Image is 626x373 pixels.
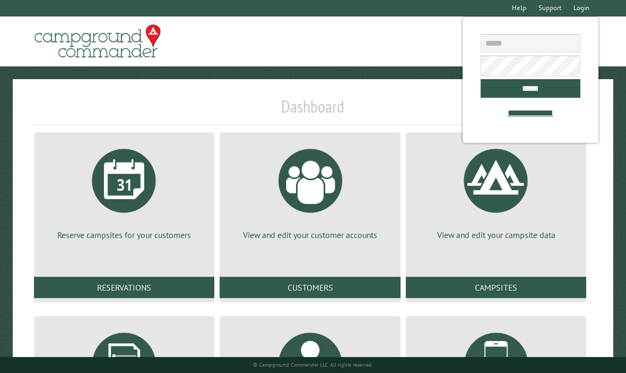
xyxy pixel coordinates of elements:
[419,229,573,241] p: View and edit your campsite data
[406,277,586,298] a: Campsites
[232,141,387,241] a: View and edit your customer accounts
[47,229,202,241] p: Reserve campsites for your customers
[253,361,373,368] small: © Campground Commander LLC. All rights reserved.
[419,141,573,241] a: View and edit your campsite data
[34,277,214,298] a: Reservations
[220,277,400,298] a: Customers
[31,96,595,125] h1: Dashboard
[232,229,387,241] p: View and edit your customer accounts
[47,141,202,241] a: Reserve campsites for your customers
[31,21,164,62] img: Campground Commander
